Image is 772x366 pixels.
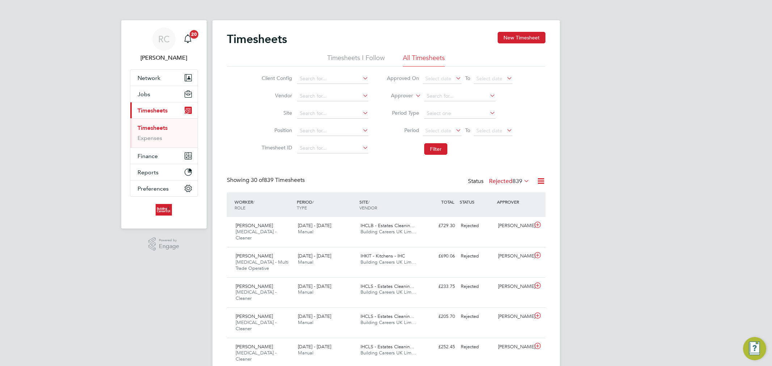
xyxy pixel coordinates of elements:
[298,253,331,259] span: [DATE] - [DATE]
[236,283,273,289] span: [PERSON_NAME]
[227,32,287,46] h2: Timesheets
[495,195,533,208] div: APPROVER
[360,222,415,229] span: IHCLB - Estates Cleanin…
[458,311,495,323] div: Rejected
[295,195,358,214] div: PERIOD
[743,337,766,360] button: Engage Resource Center
[458,341,495,353] div: Rejected
[495,281,533,293] div: [PERSON_NAME]
[130,27,198,62] a: RC[PERSON_NAME]
[236,222,273,229] span: [PERSON_NAME]
[297,74,368,84] input: Search for...
[387,127,419,133] label: Period
[360,313,414,319] span: IHCLS - Estates Cleanin…
[251,176,264,184] span: 30 of
[495,341,533,353] div: [PERSON_NAME]
[360,253,405,259] span: IHKIT - Kitchens - IHC
[253,199,254,205] span: /
[260,144,292,151] label: Timesheet ID
[420,281,458,293] div: £233.75
[236,313,273,319] span: [PERSON_NAME]
[380,92,413,99] label: Approver
[130,204,198,216] a: Go to home page
[425,127,451,134] span: Select date
[327,54,385,67] li: Timesheets I Follow
[130,148,198,164] button: Finance
[260,75,292,81] label: Client Config
[476,75,502,82] span: Select date
[368,199,370,205] span: /
[495,250,533,262] div: [PERSON_NAME]
[130,180,198,196] button: Preferences
[298,283,331,289] span: [DATE] - [DATE]
[498,32,545,43] button: New Timesheet
[130,54,198,62] span: Rhys Cook
[130,86,198,102] button: Jobs
[236,350,277,362] span: [MEDICAL_DATA] - Cleaner
[181,27,195,51] a: 20
[298,313,331,319] span: [DATE] - [DATE]
[138,91,150,98] span: Jobs
[463,125,472,135] span: To
[476,127,502,134] span: Select date
[190,30,198,39] span: 20
[425,75,451,82] span: Select date
[156,204,172,216] img: buildingcareersuk-logo-retina.png
[297,108,368,119] input: Search for...
[260,110,292,116] label: Site
[236,289,277,301] span: [MEDICAL_DATA] - Cleaner
[360,259,416,265] span: Building Careers UK Lim…
[130,164,198,180] button: Reports
[420,220,458,232] div: £729.30
[297,143,368,153] input: Search for...
[360,350,416,356] span: Building Careers UK Lim…
[387,110,419,116] label: Period Type
[236,259,288,271] span: [MEDICAL_DATA] - Multi Trade Operative
[233,195,295,214] div: WORKER
[138,169,159,176] span: Reports
[298,222,331,229] span: [DATE] - [DATE]
[458,195,495,208] div: STATUS
[235,205,245,210] span: ROLE
[489,178,530,185] label: Rejected
[298,289,313,295] span: Manual
[495,220,533,232] div: [PERSON_NAME]
[298,350,313,356] span: Manual
[458,281,495,293] div: Rejected
[360,344,414,350] span: IHCLS - Estates Cleanin…
[236,229,277,241] span: [MEDICAL_DATA] - Cleaner
[130,70,198,86] button: Network
[424,91,495,101] input: Search for...
[458,250,495,262] div: Rejected
[468,176,531,187] div: Status
[236,253,273,259] span: [PERSON_NAME]
[297,126,368,136] input: Search for...
[387,75,419,81] label: Approved On
[298,229,313,235] span: Manual
[138,107,168,114] span: Timesheets
[420,311,458,323] div: £205.70
[463,73,472,83] span: To
[130,102,198,118] button: Timesheets
[298,259,313,265] span: Manual
[403,54,445,67] li: All Timesheets
[236,344,273,350] span: [PERSON_NAME]
[512,178,522,185] span: 839
[138,153,158,159] span: Finance
[158,34,170,44] span: RC
[360,289,416,295] span: Building Careers UK Lim…
[260,127,292,133] label: Position
[424,108,495,119] input: Select one
[458,220,495,232] div: Rejected
[251,176,305,184] span: 839 Timesheets
[360,229,416,235] span: Building Careers UK Lim…
[359,205,377,210] span: VENDOR
[159,237,179,243] span: Powered by
[297,91,368,101] input: Search for...
[358,195,420,214] div: SITE
[138,135,162,141] a: Expenses
[298,344,331,350] span: [DATE] - [DATE]
[420,341,458,353] div: £252.45
[312,199,314,205] span: /
[424,143,447,155] button: Filter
